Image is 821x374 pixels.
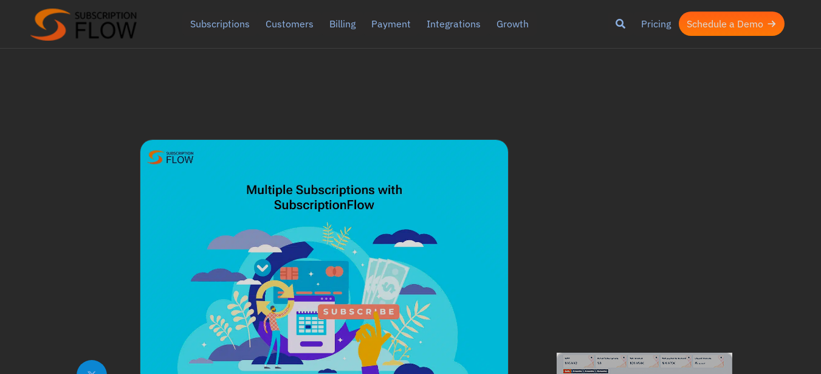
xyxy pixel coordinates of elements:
a: Billing [321,12,363,36]
a: Integrations [419,12,489,36]
img: Subscriptionflow [30,9,137,41]
a: Schedule a Demo [679,12,785,36]
a: Pricing [633,12,679,36]
a: Payment [363,12,419,36]
a: Subscriptions [182,12,258,36]
a: Growth [489,12,537,36]
a: Customers [258,12,321,36]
